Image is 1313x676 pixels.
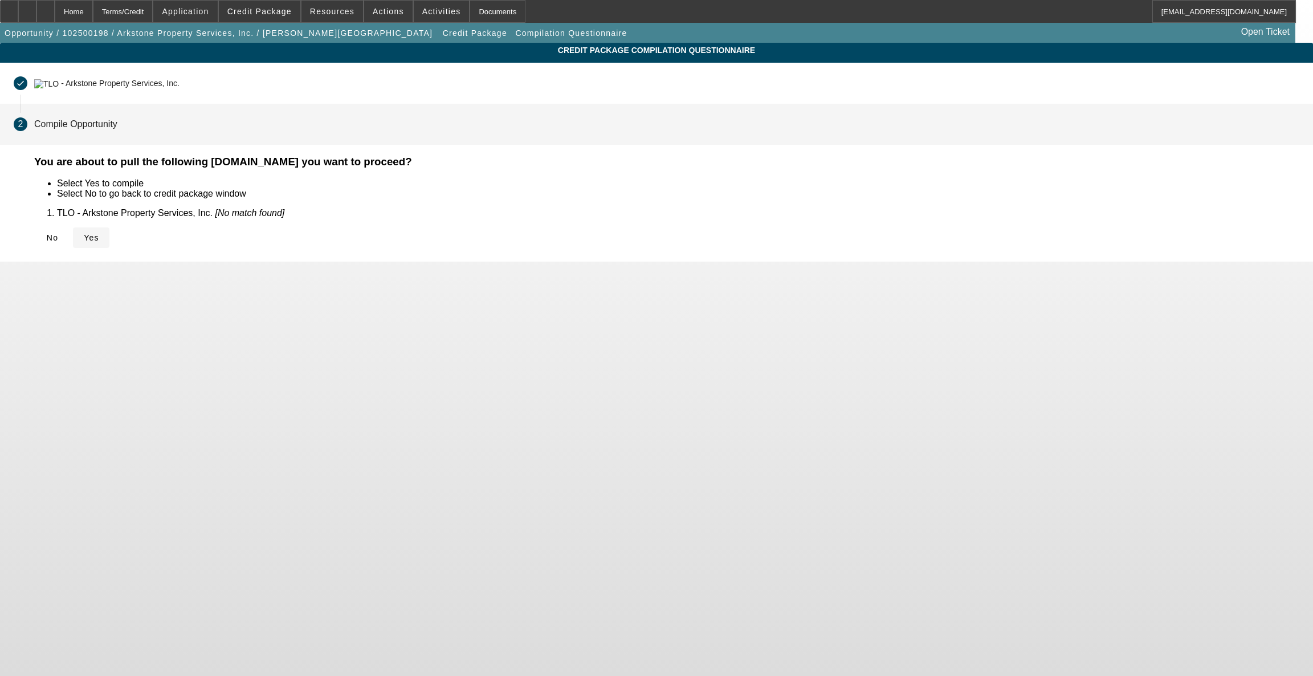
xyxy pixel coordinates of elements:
button: Yes [73,227,109,248]
span: Application [162,7,209,16]
p: TLO - Arkstone Property Services, Inc. [57,208,1299,218]
span: No [47,233,58,242]
i: [No match found] [215,208,284,218]
span: Actions [373,7,404,16]
span: Yes [84,233,99,242]
button: No [34,227,71,248]
h3: You are about to pull the following [DOMAIN_NAME] you want to proceed? [34,156,1299,168]
button: Credit Package [440,23,510,43]
button: Resources [301,1,363,22]
span: Credit Package [227,7,292,16]
span: Activities [422,7,461,16]
p: Compile Opportunity [34,119,117,129]
button: Compilation Questionnaire [512,23,630,43]
li: Select No to go back to credit package window [57,189,1299,199]
button: Application [153,1,217,22]
div: - Arkstone Property Services, Inc. [61,79,180,88]
mat-icon: done [16,79,25,88]
span: Opportunity / 102500198 / Arkstone Property Services, Inc. / [PERSON_NAME][GEOGRAPHIC_DATA] [5,28,433,38]
span: Resources [310,7,354,16]
span: Compilation Questionnaire [515,28,627,38]
a: Open Ticket [1237,22,1294,42]
span: Credit Package [443,28,507,38]
span: 2 [18,119,23,129]
button: Actions [364,1,413,22]
img: TLO [34,79,59,88]
li: Select Yes to compile [57,178,1299,189]
button: Activities [414,1,470,22]
button: Credit Package [219,1,300,22]
span: Credit Package Compilation Questionnaire [9,46,1304,55]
